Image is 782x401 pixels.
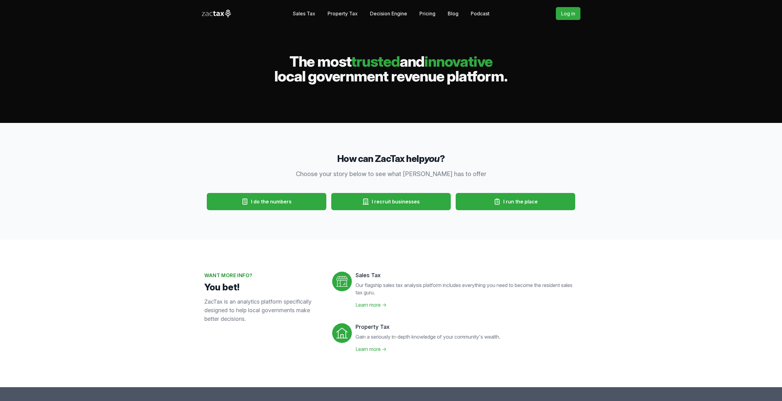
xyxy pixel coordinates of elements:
a: Learn more → [356,302,387,308]
a: Blog [448,7,458,20]
button: I run the place [456,193,575,210]
a: Pricing [419,7,435,20]
span: innovative [424,52,493,70]
button: I do the numbers [207,193,326,210]
span: I run the place [503,198,538,205]
h2: Want more info? [204,272,322,279]
p: You bet! [204,281,322,293]
a: Learn more → [356,346,387,352]
a: Property Tax [328,7,358,20]
span: I do the numbers [251,198,292,205]
p: ZacTax is an analytics platform specifically designed to help local governments make better decis... [204,297,322,323]
h2: The most and local government revenue platform. [202,54,580,84]
dt: Sales Tax [356,272,578,279]
p: Our flagship sales tax analysis platform includes everything you need to become the resident sale... [356,281,578,296]
p: Gain a seriously in-depth knowledge of your community's wealth. [356,333,500,340]
em: you [424,153,440,164]
a: Podcast [471,7,489,20]
span: I recruit businesses [372,198,420,205]
a: Log in [556,7,580,20]
p: Choose your story below to see what [PERSON_NAME] has to offer [273,170,509,178]
h3: How can ZacTax help ? [204,152,578,165]
a: Decision Engine [370,7,407,20]
span: trusted [351,52,400,70]
dt: Property Tax [356,323,500,331]
button: I recruit businesses [331,193,451,210]
a: Sales Tax [293,7,315,20]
